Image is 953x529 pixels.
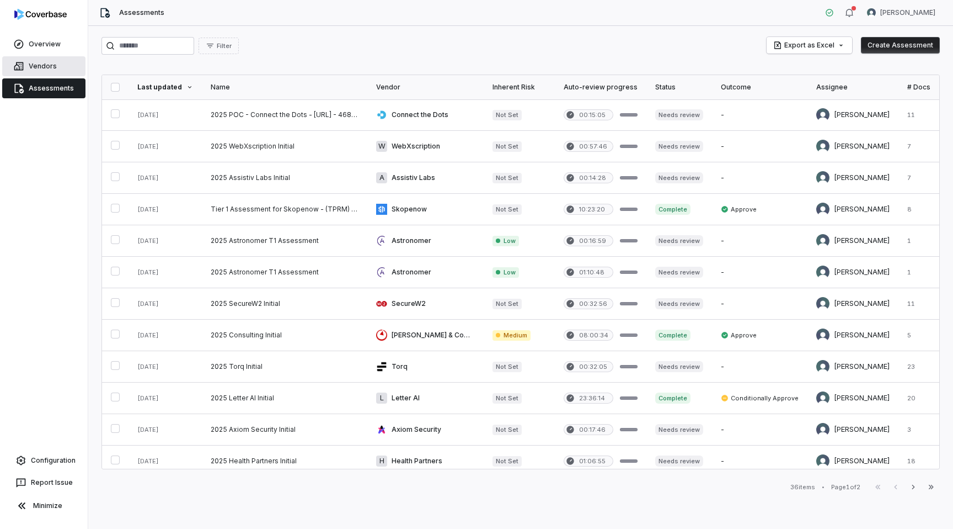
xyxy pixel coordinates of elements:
button: Minimize [4,495,83,517]
td: - [712,131,807,162]
div: Assignee [816,83,890,92]
img: Tomo Majima avatar [816,423,829,436]
td: - [712,288,807,320]
div: Auto-review progress [564,83,638,92]
button: Filter [199,38,239,54]
button: Report Issue [4,473,83,493]
img: Tomo Majima avatar [816,329,829,342]
div: 36 items [790,483,815,491]
img: Sayantan Bhattacherjee avatar [867,8,876,17]
img: Sayantan Bhattacherjee avatar [816,171,829,184]
div: Page 1 of 2 [831,483,860,491]
div: • [822,483,824,491]
div: # Docs [907,83,930,92]
img: Sayantan Bhattacherjee avatar [816,266,829,279]
img: Adeola Ajiginni avatar [816,297,829,310]
a: Assessments [2,78,85,98]
td: - [712,162,807,194]
img: Adeola Ajiginni avatar [816,392,829,405]
img: Sayantan Bhattacherjee avatar [816,234,829,247]
div: Inherent Risk [492,83,546,92]
div: Name [211,83,358,92]
button: Export as Excel [767,37,852,54]
div: Outcome [721,83,799,92]
span: Filter [217,42,232,50]
td: - [712,257,807,288]
img: Tomo Majima avatar [816,203,829,216]
a: Configuration [4,451,83,470]
div: Vendor [376,83,475,92]
button: Sayantan Bhattacherjee avatar[PERSON_NAME] [860,4,942,21]
img: Tomo Majima avatar [816,108,829,121]
img: Sayantan Bhattacherjee avatar [816,140,829,153]
td: - [712,414,807,446]
td: - [712,225,807,257]
span: [PERSON_NAME] [880,8,935,17]
a: Overview [2,34,85,54]
img: Sayantan Bhattacherjee avatar [816,360,829,373]
td: - [712,99,807,131]
td: - [712,446,807,477]
img: logo-D7KZi-bG.svg [14,9,67,20]
button: Create Assessment [861,37,940,54]
span: Assessments [119,8,164,17]
a: Vendors [2,56,85,76]
td: - [712,351,807,383]
div: Status [655,83,703,92]
div: Last updated [137,83,193,92]
img: Sayantan Bhattacherjee avatar [816,454,829,468]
